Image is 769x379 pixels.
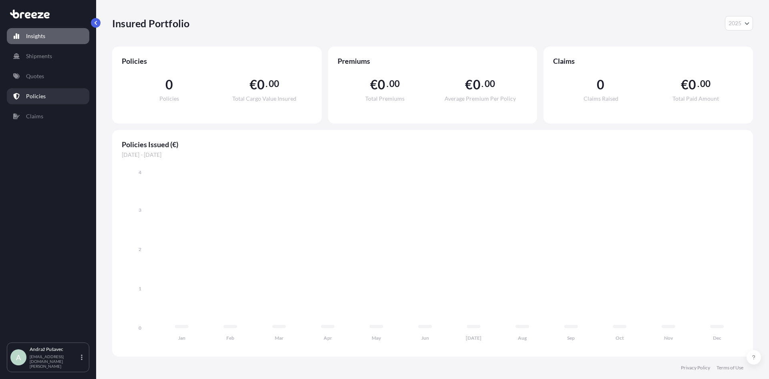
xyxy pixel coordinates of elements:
[370,78,378,91] span: €
[139,246,141,252] tspan: 2
[178,335,185,341] tspan: Jan
[681,365,710,371] a: Privacy Policy
[26,32,45,40] p: Insights
[473,78,481,91] span: 0
[365,96,405,101] span: Total Premiums
[324,335,332,341] tspan: Apr
[275,335,284,341] tspan: Mar
[165,78,173,91] span: 0
[681,78,688,91] span: €
[7,28,89,44] a: Insights
[139,325,141,331] tspan: 0
[122,140,743,149] span: Policies Issued (€)
[122,56,312,66] span: Policies
[26,92,46,100] p: Policies
[597,78,604,91] span: 0
[717,365,743,371] a: Terms of Use
[139,207,141,213] tspan: 3
[378,78,385,91] span: 0
[269,81,279,87] span: 00
[389,81,400,87] span: 00
[139,169,141,175] tspan: 4
[616,335,624,341] tspan: Oct
[122,151,743,159] span: [DATE] - [DATE]
[232,96,296,101] span: Total Cargo Value Insured
[465,78,473,91] span: €
[553,56,743,66] span: Claims
[250,78,257,91] span: €
[26,72,44,80] p: Quotes
[421,335,429,341] tspan: Jun
[7,108,89,124] a: Claims
[584,96,618,101] span: Claims Raised
[7,68,89,84] a: Quotes
[26,52,52,60] p: Shipments
[26,112,43,120] p: Claims
[7,48,89,64] a: Shipments
[445,96,516,101] span: Average Premium Per Policy
[700,81,711,87] span: 00
[30,346,79,353] p: Andraž Pušavec
[30,354,79,369] p: [EMAIL_ADDRESS][DOMAIN_NAME][PERSON_NAME]
[226,335,234,341] tspan: Feb
[159,96,179,101] span: Policies
[481,81,483,87] span: .
[688,78,696,91] span: 0
[697,81,699,87] span: .
[387,81,389,87] span: .
[112,17,189,30] p: Insured Portfolio
[729,19,741,27] span: 2025
[485,81,495,87] span: 00
[139,286,141,292] tspan: 1
[372,335,381,341] tspan: May
[257,78,265,91] span: 0
[466,335,481,341] tspan: [DATE]
[338,56,528,66] span: Premiums
[713,335,721,341] tspan: Dec
[16,353,21,361] span: A
[672,96,719,101] span: Total Paid Amount
[725,16,753,30] button: Year Selector
[266,81,268,87] span: .
[518,335,527,341] tspan: Aug
[7,88,89,104] a: Policies
[567,335,575,341] tspan: Sep
[664,335,673,341] tspan: Nov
